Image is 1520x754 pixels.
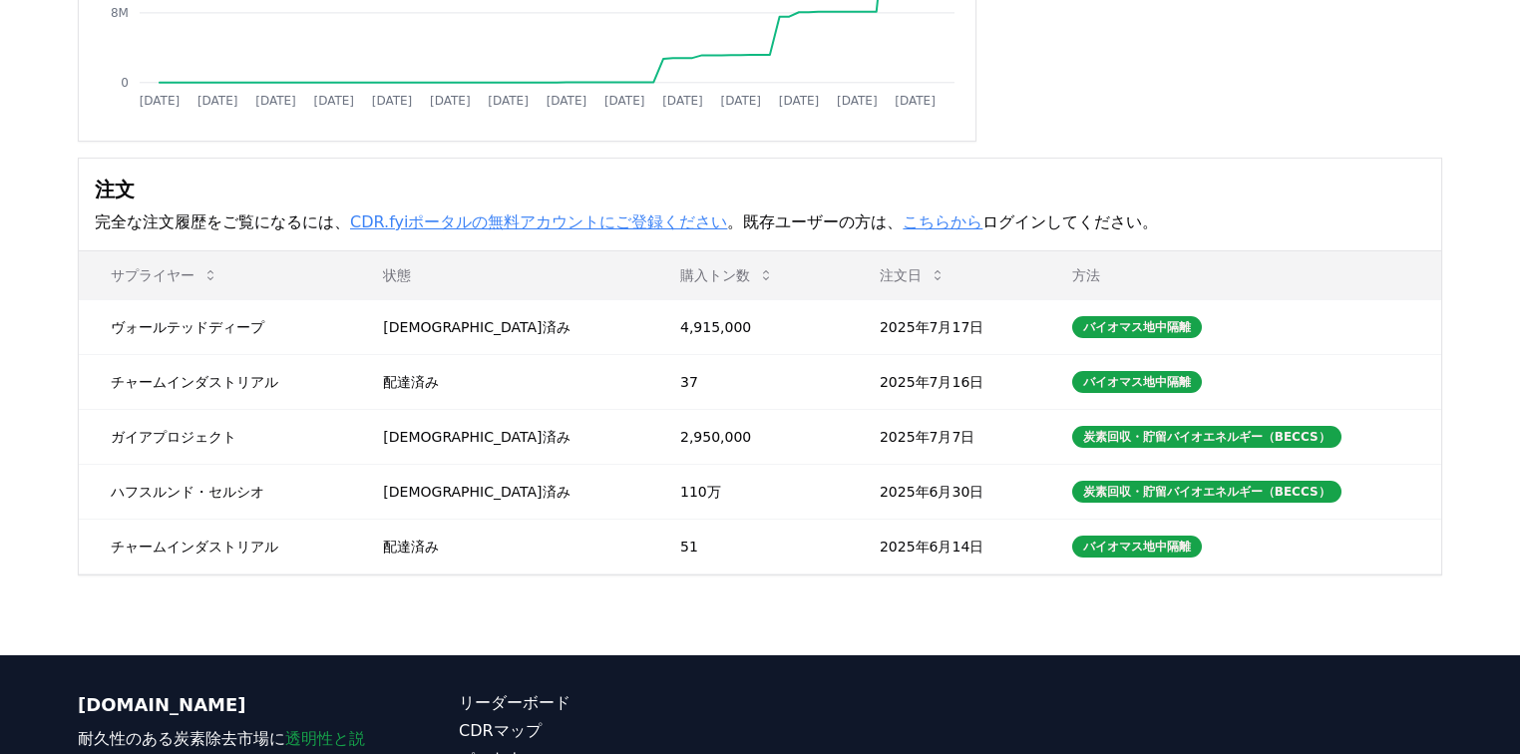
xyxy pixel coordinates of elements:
[95,255,234,295] button: サプライヤー
[383,374,439,390] font: 配達済み
[95,178,135,201] font: 注文
[111,374,278,390] font: チャームインダストリアル
[1083,375,1191,389] font: バイオマス地中隔離
[1083,540,1191,554] font: バイオマス地中隔離
[383,267,411,283] font: 状態
[459,719,760,743] a: CDRマップ
[680,374,698,390] font: 37
[383,319,570,335] font: [DEMOGRAPHIC_DATA]済み
[459,693,570,712] font: リーダーボード
[680,267,750,283] font: 購入トン数
[140,94,181,108] tspan: [DATE]
[121,76,129,90] tspan: 0
[1083,485,1330,499] font: 炭素回収・貯留バイオエネルギー（BECCS）
[727,212,903,231] font: 。既存ユーザーの方は、
[547,94,587,108] tspan: [DATE]
[903,212,982,231] a: こちらから
[111,6,129,20] tspan: 8M
[78,694,246,715] font: [DOMAIN_NAME]
[982,212,1158,231] font: ログインしてください。
[779,94,820,108] tspan: [DATE]
[664,255,790,295] button: 購入トン数
[880,484,983,500] font: 2025年6月30日
[680,539,698,555] font: 51
[314,94,355,108] tspan: [DATE]
[680,484,721,500] font: 110万
[880,374,983,390] font: 2025年7月16日
[383,429,570,445] font: [DEMOGRAPHIC_DATA]済み
[350,212,727,231] a: CDR.fyiポータルの無料アカウントにご登録ください
[430,94,471,108] tspan: [DATE]
[383,539,439,555] font: 配達済み
[1072,267,1100,283] font: 方法
[604,94,645,108] tspan: [DATE]
[880,267,922,283] font: 注文日
[111,539,278,555] font: チャームインダストリアル
[78,729,285,748] font: 耐久性のある炭素除去市場に
[111,267,194,283] font: サプライヤー
[459,691,760,715] a: リーダーボード
[1083,320,1191,334] font: バイオマス地中隔離
[864,255,961,295] button: 注文日
[880,429,974,445] font: 2025年7月7日
[1083,430,1330,444] font: 炭素回収・貯留バイオエネルギー（BECCS）
[197,94,238,108] tspan: [DATE]
[880,539,983,555] font: 2025年6月14日
[837,94,878,108] tspan: [DATE]
[372,94,413,108] tspan: [DATE]
[489,94,530,108] tspan: [DATE]
[111,484,264,500] font: ハフスルンド・セルシオ
[383,484,570,500] font: [DEMOGRAPHIC_DATA]済み
[662,94,703,108] tspan: [DATE]
[880,319,983,335] font: 2025年7月17日
[111,429,236,445] font: ガイアプロジェクト
[111,319,264,335] font: ヴォールテッドディープ
[680,319,751,335] font: 4,915,000
[459,721,542,740] font: CDRマップ
[896,94,937,108] tspan: [DATE]
[680,429,751,445] font: 2,950,000
[721,94,762,108] tspan: [DATE]
[255,94,296,108] tspan: [DATE]
[95,212,350,231] font: 完全な注文履歴をご覧になるには、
